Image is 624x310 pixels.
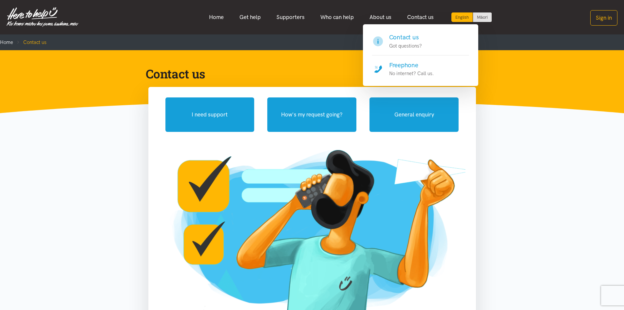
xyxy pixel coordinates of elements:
[165,97,255,132] button: I need support
[13,38,47,46] li: Contact us
[399,10,442,24] a: Contact us
[7,7,78,27] img: Home
[451,12,473,22] div: Current language
[389,33,422,42] h4: Contact us
[372,33,469,55] a: Contact us Got questions?
[146,66,468,82] h1: Contact us
[451,12,492,22] div: Language toggle
[232,10,269,24] a: Get help
[389,70,434,77] p: No internet? Call us.
[389,42,422,50] p: Got questions?
[369,97,459,132] button: General enquiry
[201,10,232,24] a: Home
[363,24,478,86] div: Contact us
[312,10,362,24] a: Who can help
[269,10,312,24] a: Supporters
[590,10,617,26] button: Sign in
[389,61,434,70] h4: Freephone
[372,55,469,78] a: Freephone No internet? Call us.
[473,12,492,22] a: Switch to Te Reo Māori
[267,97,356,132] button: How's my request going?
[362,10,399,24] a: About us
